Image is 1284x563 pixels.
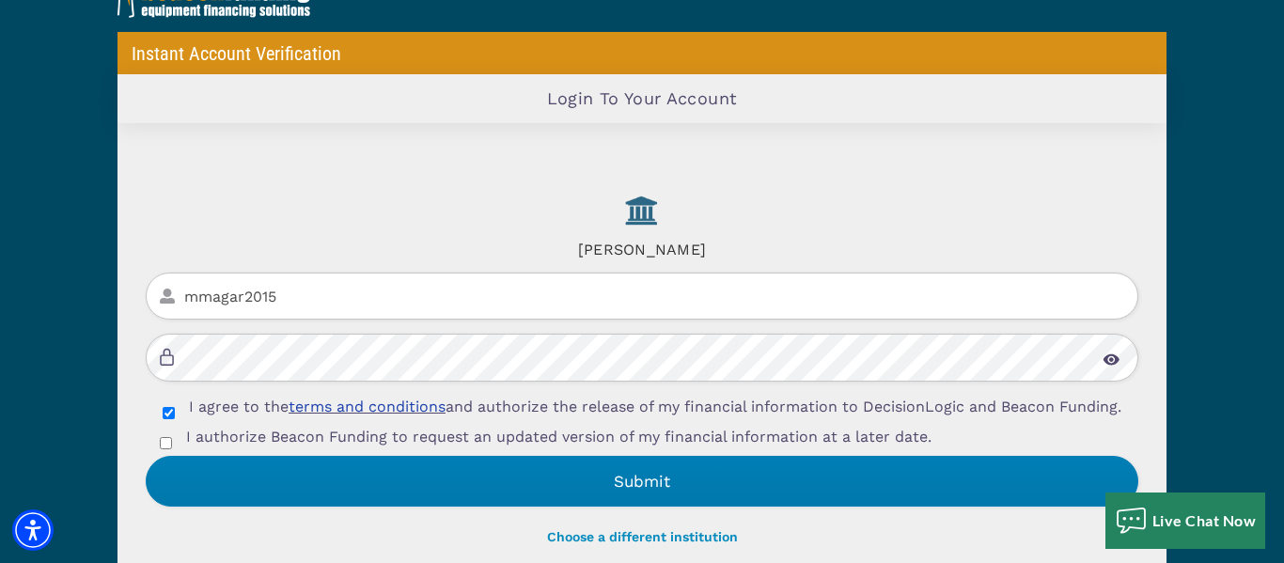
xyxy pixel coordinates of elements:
[186,428,932,446] span: I authorize Beacon Funding to request an updated version of my financial information at a later d...
[146,334,1138,382] input: Password
[146,456,1138,507] button: Submit
[12,509,54,551] div: Accessibility Menu
[289,398,446,415] a: terms and conditions
[547,529,738,544] a: Choose a different institution
[547,88,738,109] h2: Login To Your Account
[1152,511,1257,529] span: Live Chat Now
[146,231,1138,258] h4: [PERSON_NAME]
[132,42,341,65] p: Instant Account Verification
[1105,493,1266,549] button: Live Chat Now
[604,189,679,231] img: Travis CU
[189,398,1121,415] span: I agree to the and authorize the release of my financial information to DecisionLogic and Beacon ...
[146,273,1138,321] input: User ID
